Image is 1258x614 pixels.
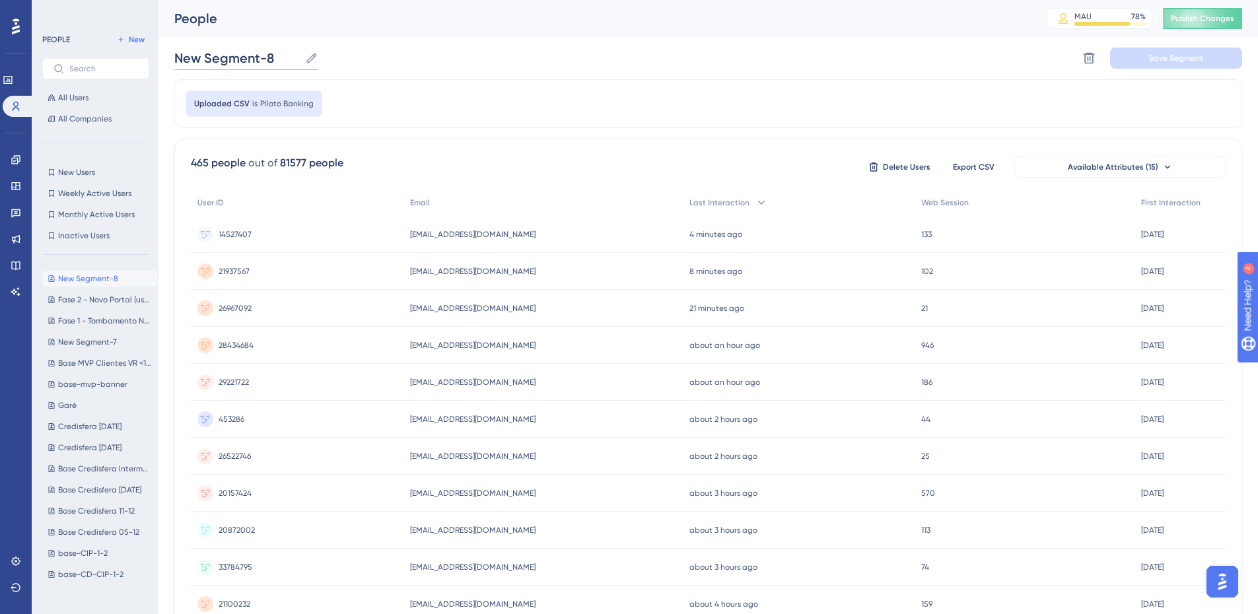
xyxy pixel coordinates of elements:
span: [EMAIL_ADDRESS][DOMAIN_NAME] [410,266,536,277]
div: 465 people [191,155,246,171]
span: [EMAIL_ADDRESS][DOMAIN_NAME] [410,599,536,609]
span: 21937567 [219,266,250,277]
span: 28434684 [219,340,254,351]
button: base-CIP-1-2 [42,545,157,561]
span: First Interaction [1141,197,1201,208]
span: Credisfera [DATE] [58,442,122,453]
span: [EMAIL_ADDRESS][DOMAIN_NAME] [410,414,536,425]
button: Base MVP Clientes VR <10k [42,355,157,371]
button: Monthly Active Users [42,207,149,222]
time: [DATE] [1141,267,1164,276]
button: Garé [42,397,157,413]
span: Publish Changes [1171,13,1234,24]
span: 44 [921,414,930,425]
span: 26967092 [219,303,252,314]
span: 21100232 [219,599,250,609]
button: base-mvp-banner [42,376,157,392]
button: Credisfera [DATE] [42,419,157,434]
button: Fase 2 - Novo Portal (users vp + celular) [42,292,157,308]
time: [DATE] [1141,304,1164,313]
span: [EMAIL_ADDRESS][DOMAIN_NAME] [410,377,536,388]
time: about 3 hours ago [689,526,757,535]
span: New Segment-8 [58,273,118,284]
time: [DATE] [1141,230,1164,239]
span: Base Credisfera 05-12 [58,527,139,537]
button: Base Credisfera Intermediador - 28-01 [42,461,157,477]
time: about 3 hours ago [689,489,757,498]
span: Need Help? [31,3,83,19]
span: Delete Users [883,162,930,172]
span: User ID [197,197,224,208]
time: about 3 hours ago [689,563,757,572]
span: Piloto Banking [260,98,314,109]
span: [EMAIL_ADDRESS][DOMAIN_NAME] [410,340,536,351]
span: Uploaded CSV [194,98,250,109]
button: New Segment-8 [42,271,157,287]
span: [EMAIL_ADDRESS][DOMAIN_NAME] [410,229,536,240]
span: Export CSV [953,162,995,172]
button: Delete Users [866,156,932,178]
button: Publish Changes [1163,8,1242,29]
span: [EMAIL_ADDRESS][DOMAIN_NAME] [410,562,536,572]
time: [DATE] [1141,599,1164,609]
span: Garé [58,400,77,411]
div: 81577 people [280,155,343,171]
span: 186 [921,377,932,388]
div: MAU [1074,11,1092,22]
span: 21 [921,303,928,314]
div: 4 [92,7,96,17]
span: Credisfera [DATE] [58,421,122,432]
button: base-CD-CIP-1-2 [42,566,157,582]
span: Base MVP Clientes VR <10k [58,358,152,368]
button: Available Attributes (15) [1014,156,1226,178]
span: 453286 [219,414,244,425]
button: Credisfera [DATE] [42,440,157,456]
button: Base Credisfera [DATE] [42,482,157,498]
time: about an hour ago [689,341,760,350]
span: 14527407 [219,229,252,240]
span: 20157424 [219,488,252,498]
input: Segment Name [174,49,300,67]
time: [DATE] [1141,378,1164,387]
span: All Users [58,92,88,103]
span: 26522746 [219,451,251,461]
span: Fase 2 - Novo Portal (users vp + celular) [58,294,152,305]
time: about 2 hours ago [689,452,757,461]
span: Base Credisfera [DATE] [58,485,141,495]
time: 4 minutes ago [689,230,742,239]
button: New Users [42,164,149,180]
time: [DATE] [1141,415,1164,424]
span: 113 [921,525,930,535]
span: Fase 1 - Tombamento Novo Portal [58,316,152,326]
button: Base Credisfera 05-12 [42,524,157,540]
button: All Companies [42,111,149,127]
span: Last Interaction [689,197,750,208]
button: Fase 1 - Tombamento Novo Portal [42,313,157,329]
span: New [129,34,145,45]
button: Save Segment [1110,48,1242,69]
time: about 2 hours ago [689,415,757,424]
button: Inactive Users [42,228,149,244]
span: Weekly Active Users [58,188,131,199]
div: 78 % [1131,11,1146,22]
time: about an hour ago [689,378,760,387]
span: Available Attributes (15) [1068,162,1158,172]
span: Email [410,197,430,208]
span: 33784795 [219,562,252,572]
span: 133 [921,229,932,240]
span: 159 [921,599,932,609]
time: 8 minutes ago [689,267,742,276]
time: [DATE] [1141,452,1164,461]
span: 29221722 [219,377,249,388]
span: Save Segment [1149,53,1203,63]
span: [EMAIL_ADDRESS][DOMAIN_NAME] [410,488,536,498]
div: out of [248,155,277,171]
span: New Users [58,167,95,178]
button: All Users [42,90,149,106]
time: 21 minutes ago [689,304,744,313]
span: is [252,98,258,109]
span: base-CIP-1-2 [58,548,108,559]
button: Base Credisfera 11-12 [42,503,157,519]
span: New Segment-7 [58,337,117,347]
